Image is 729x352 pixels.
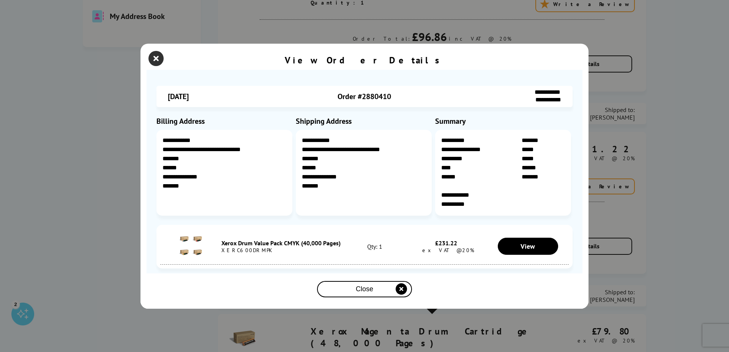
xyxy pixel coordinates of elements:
img: Xerox Drum Value Pack CMYK (40,000 Pages) [178,232,204,259]
span: [DATE] [168,92,189,101]
a: View [498,238,559,255]
div: Shipping Address [296,116,433,126]
div: XERC600DRMPK [221,247,344,254]
div: Summary [435,116,573,126]
span: Close [356,285,373,293]
span: ex VAT @20% [418,247,474,254]
div: View Order Details [285,54,444,66]
button: close modal [317,281,412,297]
span: Order #2880410 [338,92,391,101]
span: £231.22 [435,239,457,247]
button: close modal [150,53,162,64]
div: Billing Address [156,116,294,126]
span: View [521,242,535,251]
div: Qty: 1 [344,243,405,250]
div: Xerox Drum Value Pack CMYK (40,000 Pages) [221,239,344,247]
